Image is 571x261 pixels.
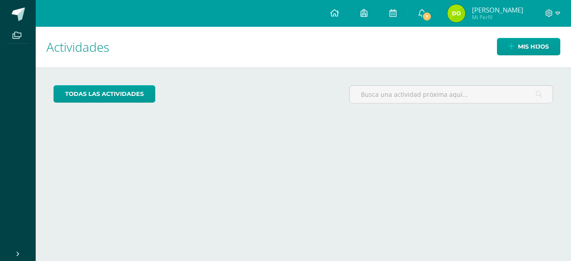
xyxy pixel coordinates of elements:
span: [PERSON_NAME] [472,5,523,14]
a: Mis hijos [497,38,560,55]
input: Busca una actividad próxima aquí... [350,86,553,103]
span: Mi Perfil [472,13,523,21]
span: 1 [422,12,432,21]
h1: Actividades [46,27,560,67]
a: todas las Actividades [54,85,155,103]
img: b5f924f2695a09acb0195c6a1e020a8c.png [447,4,465,22]
span: Mis hijos [518,38,549,55]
